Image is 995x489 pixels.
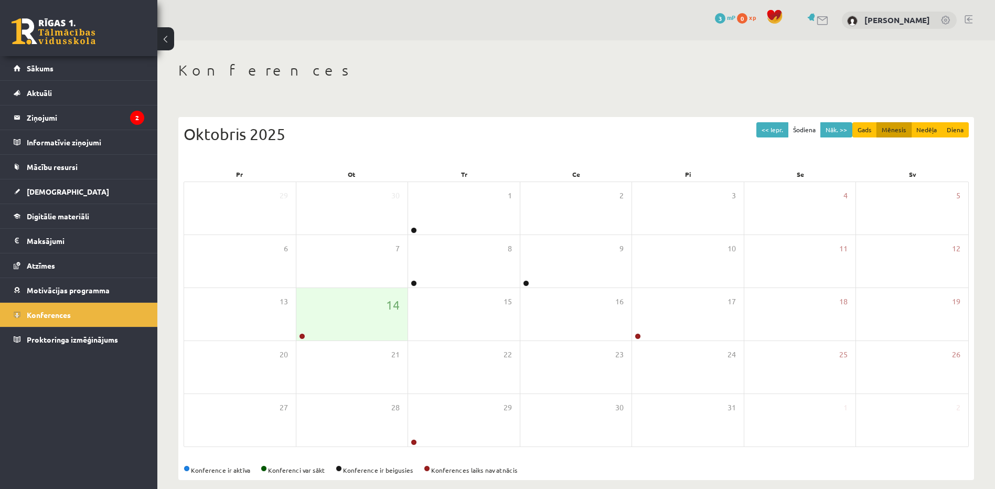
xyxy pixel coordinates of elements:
legend: Informatīvie ziņojumi [27,130,144,154]
span: 29 [280,190,288,201]
span: 13 [280,296,288,307]
legend: Maksājumi [27,229,144,253]
span: 27 [280,402,288,413]
div: Tr [408,167,520,182]
span: 23 [615,349,624,360]
div: Oktobris 2025 [184,122,969,146]
button: << Iepr. [756,122,788,137]
a: 3 mP [715,13,735,22]
span: Proktoringa izmēģinājums [27,335,118,344]
span: 30 [391,190,400,201]
a: Aktuāli [14,81,144,105]
a: Informatīvie ziņojumi [14,130,144,154]
span: Mācību resursi [27,162,78,172]
span: Sākums [27,63,54,73]
span: 1 [843,402,848,413]
span: 4 [843,190,848,201]
div: Konference ir aktīva Konferenci var sākt Konference ir beigusies Konferences laiks nav atnācis [184,465,969,475]
span: 10 [727,243,736,254]
span: xp [749,13,756,22]
span: 8 [508,243,512,254]
span: Konferences [27,310,71,320]
div: Se [744,167,857,182]
span: 15 [504,296,512,307]
span: 25 [839,349,848,360]
button: Nāk. >> [820,122,852,137]
span: Atzīmes [27,261,55,270]
a: Mācību resursi [14,155,144,179]
a: [PERSON_NAME] [864,15,930,25]
span: 31 [727,402,736,413]
a: Proktoringa izmēģinājums [14,327,144,352]
span: Digitālie materiāli [27,211,89,221]
span: 5 [956,190,960,201]
span: 24 [727,349,736,360]
a: Rīgas 1. Tālmācības vidusskola [12,18,95,45]
span: 12 [952,243,960,254]
span: 29 [504,402,512,413]
span: 0 [737,13,747,24]
span: 19 [952,296,960,307]
div: Ce [520,167,633,182]
h1: Konferences [178,61,974,79]
button: Mēnesis [876,122,912,137]
a: Atzīmes [14,253,144,278]
span: 18 [839,296,848,307]
img: Aleksandra Piščenkova [847,16,858,26]
span: [DEMOGRAPHIC_DATA] [27,187,109,196]
span: 16 [615,296,624,307]
a: Maksājumi [14,229,144,253]
button: Šodiena [788,122,821,137]
span: 26 [952,349,960,360]
span: 14 [386,296,400,314]
span: 17 [727,296,736,307]
div: Pr [184,167,296,182]
a: [DEMOGRAPHIC_DATA] [14,179,144,204]
a: Digitālie materiāli [14,204,144,228]
a: Konferences [14,303,144,327]
button: Nedēļa [911,122,942,137]
span: 11 [839,243,848,254]
a: Sākums [14,56,144,80]
span: 3 [732,190,736,201]
legend: Ziņojumi [27,105,144,130]
a: Motivācijas programma [14,278,144,302]
div: Pi [632,167,744,182]
span: 2 [956,402,960,413]
div: Ot [296,167,408,182]
span: 30 [615,402,624,413]
button: Diena [941,122,969,137]
span: 21 [391,349,400,360]
span: 1 [508,190,512,201]
span: mP [727,13,735,22]
span: 22 [504,349,512,360]
span: Motivācijas programma [27,285,110,295]
button: Gads [852,122,877,137]
a: 0 xp [737,13,761,22]
span: 9 [619,243,624,254]
span: 2 [619,190,624,201]
span: 6 [284,243,288,254]
a: Ziņojumi2 [14,105,144,130]
span: 3 [715,13,725,24]
span: Aktuāli [27,88,52,98]
span: 20 [280,349,288,360]
span: 28 [391,402,400,413]
span: 7 [395,243,400,254]
i: 2 [130,111,144,125]
div: Sv [857,167,969,182]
